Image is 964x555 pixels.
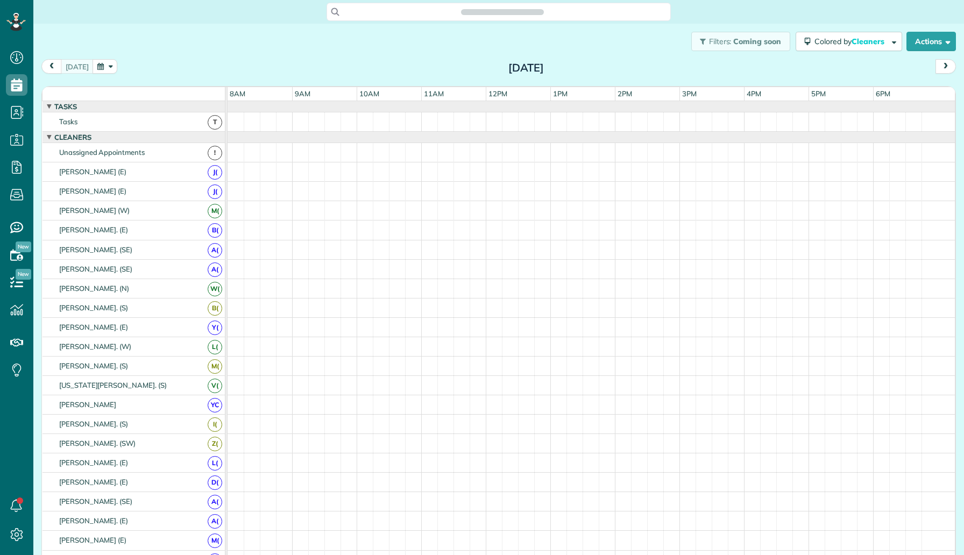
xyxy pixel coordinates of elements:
button: next [935,59,956,74]
span: B( [208,223,222,238]
span: V( [208,379,222,393]
span: [PERSON_NAME]. (SE) [57,497,134,506]
span: [PERSON_NAME]. (SE) [57,245,134,254]
span: Filters: [709,37,732,46]
span: L( [208,456,222,471]
span: 8am [228,89,247,98]
button: prev [41,59,62,74]
span: 4pm [745,89,763,98]
h2: [DATE] [459,62,593,74]
span: J( [208,165,222,180]
span: Cleaners [52,133,94,141]
span: [PERSON_NAME]. (S) [57,303,130,312]
span: 11am [422,89,446,98]
span: Colored by [814,37,888,46]
span: [PERSON_NAME] [57,400,119,409]
span: 5pm [809,89,828,98]
span: A( [208,514,222,529]
span: [PERSON_NAME] (W) [57,206,132,215]
span: M( [208,204,222,218]
span: [PERSON_NAME]. (W) [57,342,133,351]
span: [PERSON_NAME]. (E) [57,225,130,234]
span: 2pm [615,89,634,98]
span: A( [208,495,222,509]
span: 12pm [486,89,509,98]
span: T [208,115,222,130]
span: [PERSON_NAME]. (E) [57,323,130,331]
span: Coming soon [733,37,782,46]
span: [PERSON_NAME]. (S) [57,361,130,370]
span: Tasks [57,117,80,126]
span: [PERSON_NAME] (E) [57,167,129,176]
span: [PERSON_NAME]. (E) [57,478,130,486]
span: [PERSON_NAME]. (E) [57,516,130,525]
span: D( [208,475,222,490]
span: YC [208,398,222,412]
span: [PERSON_NAME] (E) [57,536,129,544]
span: 1pm [551,89,570,98]
span: B( [208,301,222,316]
span: [PERSON_NAME] (E) [57,187,129,195]
span: J( [208,184,222,199]
span: New [16,241,31,252]
span: [PERSON_NAME]. (SW) [57,439,138,447]
span: 3pm [680,89,699,98]
span: I( [208,417,222,432]
span: ! [208,146,222,160]
span: M( [208,533,222,548]
span: [PERSON_NAME]. (SE) [57,265,134,273]
button: Actions [906,32,956,51]
span: Unassigned Appointments [57,148,147,156]
span: 9am [293,89,313,98]
span: A( [208,262,222,277]
span: [US_STATE][PERSON_NAME]. (S) [57,381,169,389]
span: Cleaners [852,37,886,46]
span: New [16,269,31,280]
button: [DATE] [61,59,94,74]
span: M( [208,359,222,374]
span: [PERSON_NAME]. (S) [57,419,130,428]
span: Z( [208,437,222,451]
span: A( [208,243,222,258]
span: [PERSON_NAME]. (E) [57,458,130,467]
span: Y( [208,321,222,335]
span: 6pm [874,89,892,98]
span: Tasks [52,102,79,111]
span: L( [208,340,222,354]
span: Search ZenMaid… [472,6,533,17]
span: [PERSON_NAME]. (N) [57,284,131,293]
button: Colored byCleaners [796,32,902,51]
span: W( [208,282,222,296]
span: 10am [357,89,381,98]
